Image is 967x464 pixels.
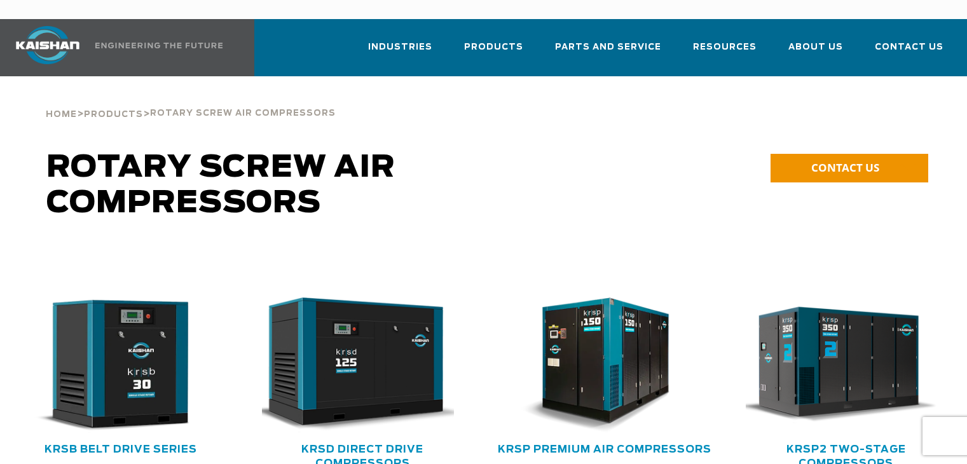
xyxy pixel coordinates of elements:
a: Contact Us [875,31,943,74]
a: KRSB Belt Drive Series [45,444,197,454]
span: Products [464,40,523,55]
img: krsb30 [11,297,212,433]
a: Industries [368,31,432,74]
a: KRSP Premium Air Compressors [498,444,711,454]
span: Rotary Screw Air Compressors [150,109,336,118]
div: krsp350 [746,297,947,433]
a: Parts and Service [555,31,661,74]
img: krsp350 [736,297,938,433]
div: > > [46,76,336,125]
a: CONTACT US [771,154,928,182]
a: Home [46,108,77,119]
img: krsp150 [495,297,696,433]
span: Contact Us [875,40,943,55]
img: Engineering the future [95,43,223,48]
img: krsd125 [252,297,454,433]
span: Home [46,111,77,119]
span: Products [84,111,143,119]
span: Resources [693,40,757,55]
div: krsd125 [262,297,463,433]
a: Resources [693,31,757,74]
a: About Us [788,31,843,74]
a: Products [84,108,143,119]
span: CONTACT US [811,160,879,175]
div: krsp150 [504,297,705,433]
a: Products [464,31,523,74]
span: Rotary Screw Air Compressors [46,153,395,219]
span: About Us [788,40,843,55]
div: krsb30 [20,297,221,433]
span: Industries [368,40,432,55]
span: Parts and Service [555,40,661,55]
